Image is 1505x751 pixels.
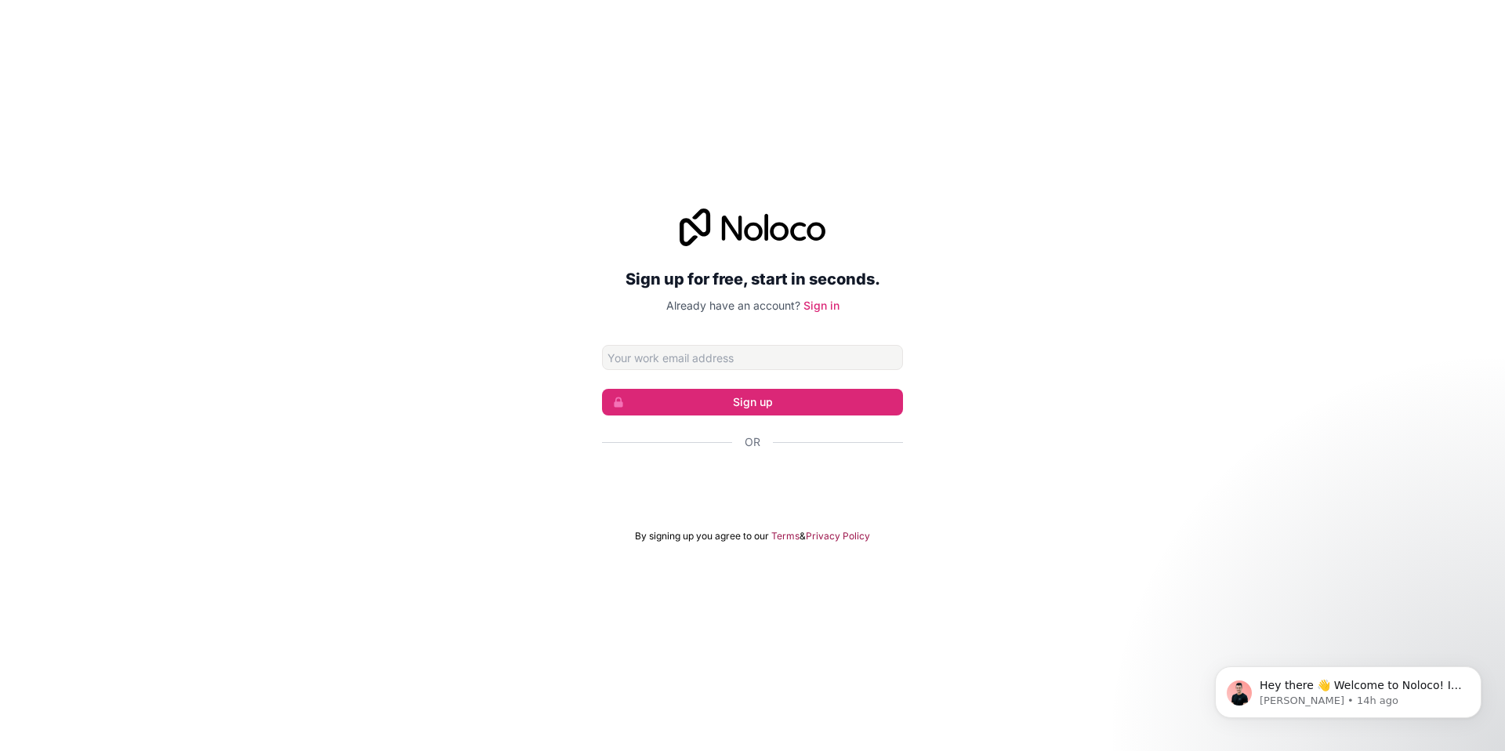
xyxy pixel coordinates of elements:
[771,530,800,542] a: Terms
[800,530,806,542] span: &
[666,299,800,312] span: Already have an account?
[635,530,769,542] span: By signing up you agree to our
[1191,633,1505,743] iframe: Intercom notifications message
[745,434,760,450] span: Or
[594,467,911,502] iframe: Sign in with Google Button
[803,299,840,312] a: Sign in
[602,345,903,370] input: Email address
[602,265,903,293] h2: Sign up for free, start in seconds.
[806,530,870,542] a: Privacy Policy
[602,389,903,415] button: Sign up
